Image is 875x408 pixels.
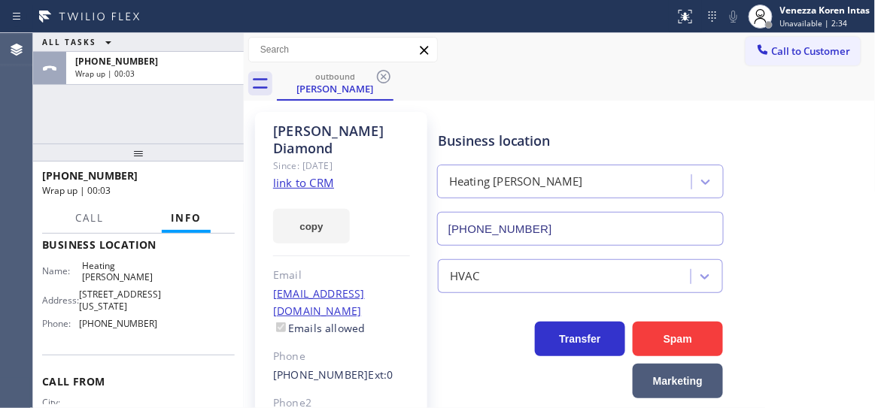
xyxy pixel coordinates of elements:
[42,318,79,329] span: Phone:
[162,204,211,233] button: Info
[79,289,161,312] span: [STREET_ADDRESS][US_STATE]
[633,364,723,398] button: Marketing
[273,348,410,365] div: Phone
[278,67,392,99] div: Jamie Diamond
[42,168,138,183] span: [PHONE_NUMBER]
[273,367,369,382] a: [PHONE_NUMBER]
[633,322,723,356] button: Spam
[273,321,366,335] label: Emails allowed
[42,265,82,277] span: Name:
[82,260,157,283] span: Heating [PERSON_NAME]
[449,174,583,191] div: Heating [PERSON_NAME]
[273,286,365,318] a: [EMAIL_ADDRESS][DOMAIN_NAME]
[438,131,723,151] div: Business location
[171,211,202,225] span: Info
[42,397,82,408] span: City:
[273,175,334,190] a: link to CRM
[66,204,113,233] button: Call
[75,68,135,79] span: Wrap up | 00:03
[437,212,724,246] input: Phone Number
[79,318,158,329] span: [PHONE_NUMBER]
[273,122,410,157] div: [PERSON_NAME] Diamond
[33,33,126,51] button: ALL TASKS
[535,322,625,356] button: Transfer
[75,211,104,225] span: Call
[450,267,480,285] div: HVAC
[723,6,744,27] button: Mute
[772,44,851,58] span: Call to Customer
[273,209,350,243] button: copy
[42,295,79,306] span: Address:
[276,322,286,332] input: Emails allowed
[42,374,235,388] span: Call From
[278,82,392,95] div: [PERSON_NAME]
[278,71,392,82] div: outbound
[273,267,410,284] div: Email
[780,18,848,29] span: Unavailable | 2:34
[780,4,870,17] div: Venezza Koren Intas
[746,37,861,65] button: Call to Customer
[75,55,158,68] span: [PHONE_NUMBER]
[369,367,393,382] span: Ext: 0
[42,184,111,197] span: Wrap up | 00:03
[249,38,437,62] input: Search
[42,237,235,252] span: Business location
[42,37,96,47] span: ALL TASKS
[273,157,410,174] div: Since: [DATE]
